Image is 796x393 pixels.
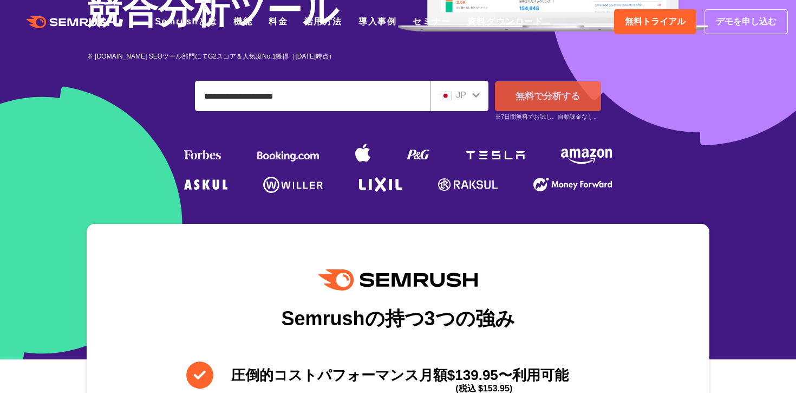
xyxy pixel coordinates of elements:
[87,51,398,62] div: ※ [DOMAIN_NAME] SEOツール部門にてG2スコア＆人気度No.1獲得（[DATE]時点）
[233,17,252,26] a: 機能
[413,17,451,26] a: セミナー
[467,17,544,26] a: 資料ダウンロード
[495,112,599,122] small: ※7日間無料でお試し。自動課金なし。
[358,17,396,26] a: 導入事例
[186,362,610,389] li: 圧倒的コストパフォーマンス月額$139.95〜利用可能
[716,15,777,29] span: デモを申し込む
[281,299,514,339] div: Semrushの持つ3つの強み
[155,17,217,26] a: Semrushとは
[318,269,478,291] img: Semrush
[704,9,788,34] a: デモを申し込む
[456,91,466,100] span: JP
[195,81,430,111] input: ドメイン、キーワードまたはURLを入力してください
[625,15,686,29] span: 無料トライアル
[516,91,580,101] span: 無料で分析する
[614,9,696,34] a: 無料トライアル
[269,17,288,26] a: 料金
[495,81,601,111] a: 無料で分析する
[304,17,342,26] a: 活用方法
